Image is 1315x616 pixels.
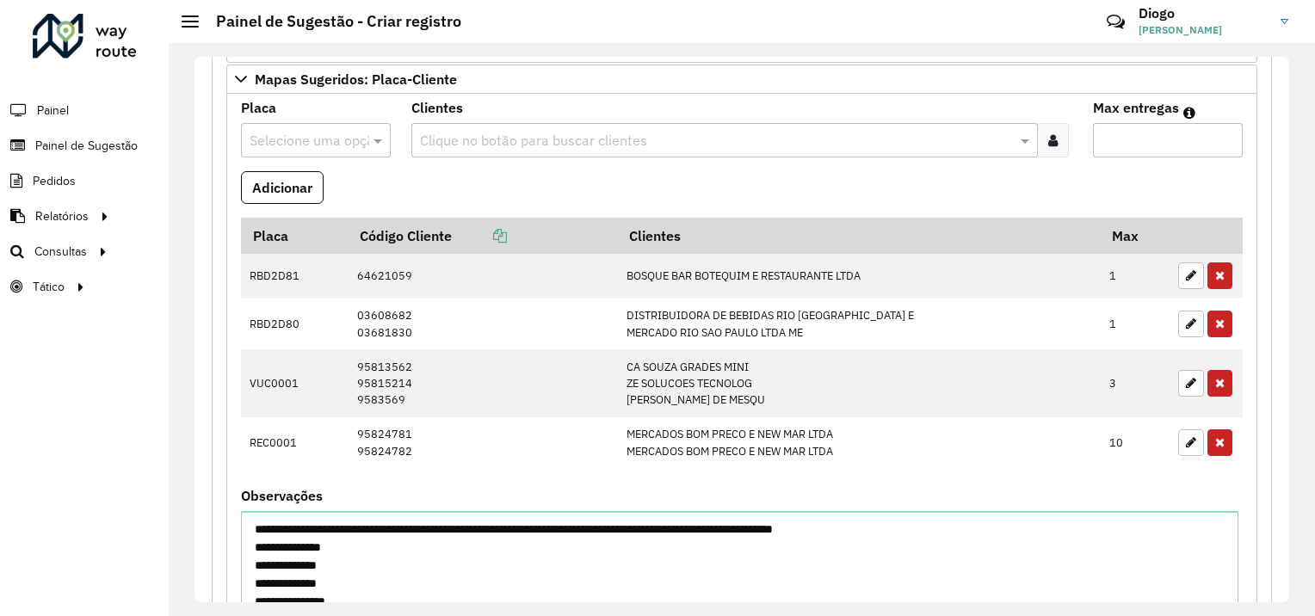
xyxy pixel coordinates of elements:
[1183,106,1195,120] em: Máximo de clientes que serão colocados na mesma rota com os clientes informados
[348,417,618,468] td: 95824781 95824782
[35,137,138,155] span: Painel de Sugestão
[35,207,89,225] span: Relatórios
[348,299,618,349] td: 03608682 03681830
[241,171,324,204] button: Adicionar
[1097,3,1134,40] a: Contato Rápido
[1101,218,1170,254] th: Max
[618,218,1101,254] th: Clientes
[618,349,1101,417] td: CA SOUZA GRADES MINI ZE SOLUCOES TECNOLOG [PERSON_NAME] DE MESQU
[241,417,348,468] td: REC0001
[241,218,348,254] th: Placa
[1101,299,1170,349] td: 1
[1101,417,1170,468] td: 10
[241,254,348,299] td: RBD2D81
[241,97,276,118] label: Placa
[1101,349,1170,417] td: 3
[348,349,618,417] td: 95813562 95815214 9583569
[33,278,65,296] span: Tático
[618,417,1101,468] td: MERCADOS BOM PRECO E NEW MAR LTDA MERCADOS BOM PRECO E NEW MAR LTDA
[241,349,348,417] td: VUC0001
[1101,254,1170,299] td: 1
[411,97,463,118] label: Clientes
[34,243,87,261] span: Consultas
[241,299,348,349] td: RBD2D80
[618,254,1101,299] td: BOSQUE BAR BOTEQUIM E RESTAURANTE LTDA
[33,172,76,190] span: Pedidos
[618,299,1101,349] td: DISTRIBUIDORA DE BEBIDAS RIO [GEOGRAPHIC_DATA] E MERCADO RIO SAO PAULO LTDA ME
[1139,5,1268,22] h3: Diogo
[348,254,618,299] td: 64621059
[199,12,461,31] h2: Painel de Sugestão - Criar registro
[1139,22,1268,38] span: [PERSON_NAME]
[226,65,1257,94] a: Mapas Sugeridos: Placa-Cliente
[241,485,323,506] label: Observações
[37,102,69,120] span: Painel
[348,218,618,254] th: Código Cliente
[1093,97,1179,118] label: Max entregas
[452,227,507,244] a: Copiar
[255,72,457,86] span: Mapas Sugeridos: Placa-Cliente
